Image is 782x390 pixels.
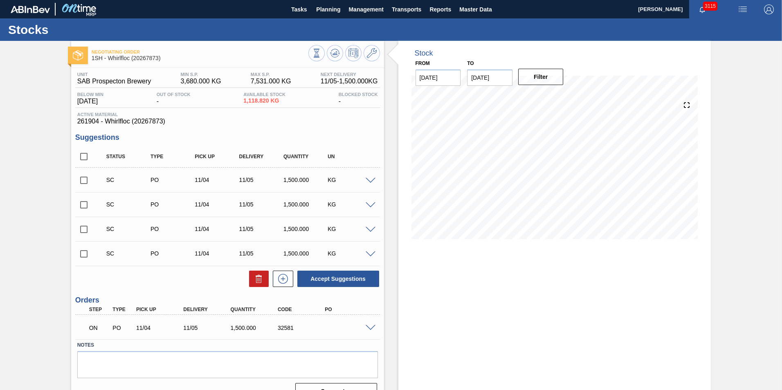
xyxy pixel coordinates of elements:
[326,250,375,257] div: KG
[87,319,112,337] div: Negotiating Order
[326,201,375,208] div: KG
[181,325,234,331] div: 11/05/2025
[281,201,331,208] div: 1,500.000
[181,72,221,77] span: MIN S.P.
[326,154,375,159] div: UN
[75,296,380,305] h3: Orders
[321,72,378,77] span: Next Delivery
[281,250,331,257] div: 1,500.000
[77,72,151,77] span: Unit
[110,307,135,312] div: Type
[738,4,748,14] img: userActions
[77,112,378,117] span: Active Material
[392,4,421,14] span: Transports
[364,45,380,61] button: Go to Master Data / General
[77,78,151,85] span: SAB Prospecton Brewery
[281,226,331,232] div: 1,500.000
[110,325,135,331] div: Purchase order
[87,307,112,312] div: Step
[77,118,378,125] span: 261904 - Whirlfloc (20267873)
[77,92,103,97] span: Below Min
[229,325,281,331] div: 1,500.000
[134,307,187,312] div: Pick up
[104,226,154,232] div: Suggestion Created
[337,92,380,105] div: -
[308,45,325,61] button: Stocks Overview
[104,154,154,159] div: Status
[193,177,242,183] div: 11/04/2025
[429,4,451,14] span: Reports
[148,177,198,183] div: Purchase order
[148,201,198,208] div: Purchase order
[77,339,378,351] label: Notes
[269,271,293,287] div: New suggestion
[316,4,340,14] span: Planning
[276,325,328,331] div: 32581
[245,271,269,287] div: Delete Suggestions
[293,270,380,288] div: Accept Suggestions
[345,45,362,61] button: Schedule Inventory
[104,250,154,257] div: Suggestion Created
[193,154,242,159] div: Pick up
[467,61,474,66] label: to
[104,201,154,208] div: Suggestion Created
[181,78,221,85] span: 3,680.000 KG
[92,55,308,61] span: 1SH - Whirlfloc (20267873)
[321,78,378,85] span: 11/05 - 1,500.000 KG
[8,25,153,34] h1: Stocks
[237,250,287,257] div: 11/05/2025
[104,177,154,183] div: Suggestion Created
[157,92,191,97] span: Out Of Stock
[326,226,375,232] div: KG
[339,92,378,97] span: Blocked Stock
[276,307,328,312] div: Code
[237,177,287,183] div: 11/05/2025
[148,250,198,257] div: Purchase order
[89,325,110,331] p: ON
[237,201,287,208] div: 11/05/2025
[237,226,287,232] div: 11/05/2025
[193,226,242,232] div: 11/04/2025
[764,4,774,14] img: Logout
[281,154,331,159] div: Quantity
[416,69,461,86] input: mm/dd/yyyy
[290,4,308,14] span: Tasks
[459,4,492,14] span: Master Data
[297,271,379,287] button: Accept Suggestions
[92,49,308,54] span: Negotiating Order
[348,4,384,14] span: Management
[703,2,717,11] span: 3115
[518,69,564,85] button: Filter
[243,98,285,104] span: 1,118.820 KG
[77,98,103,105] span: [DATE]
[134,325,187,331] div: 11/04/2025
[415,49,433,58] div: Stock
[148,226,198,232] div: Purchase order
[323,307,375,312] div: PO
[193,201,242,208] div: 11/04/2025
[73,50,83,61] img: Ícone
[326,177,375,183] div: KG
[416,61,430,66] label: From
[281,177,331,183] div: 1,500.000
[327,45,343,61] button: Update Chart
[155,92,193,105] div: -
[193,250,242,257] div: 11/04/2025
[11,6,50,13] img: TNhmsLtSVTkK8tSr43FrP2fwEKptu5GPRR3wAAAABJRU5ErkJggg==
[181,307,234,312] div: Delivery
[251,78,291,85] span: 7,531.000 KG
[689,4,715,15] button: Notifications
[251,72,291,77] span: MAX S.P.
[243,92,285,97] span: Available Stock
[467,69,512,86] input: mm/dd/yyyy
[75,133,380,142] h3: Suggestions
[148,154,198,159] div: Type
[229,307,281,312] div: Quantity
[237,154,287,159] div: Delivery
